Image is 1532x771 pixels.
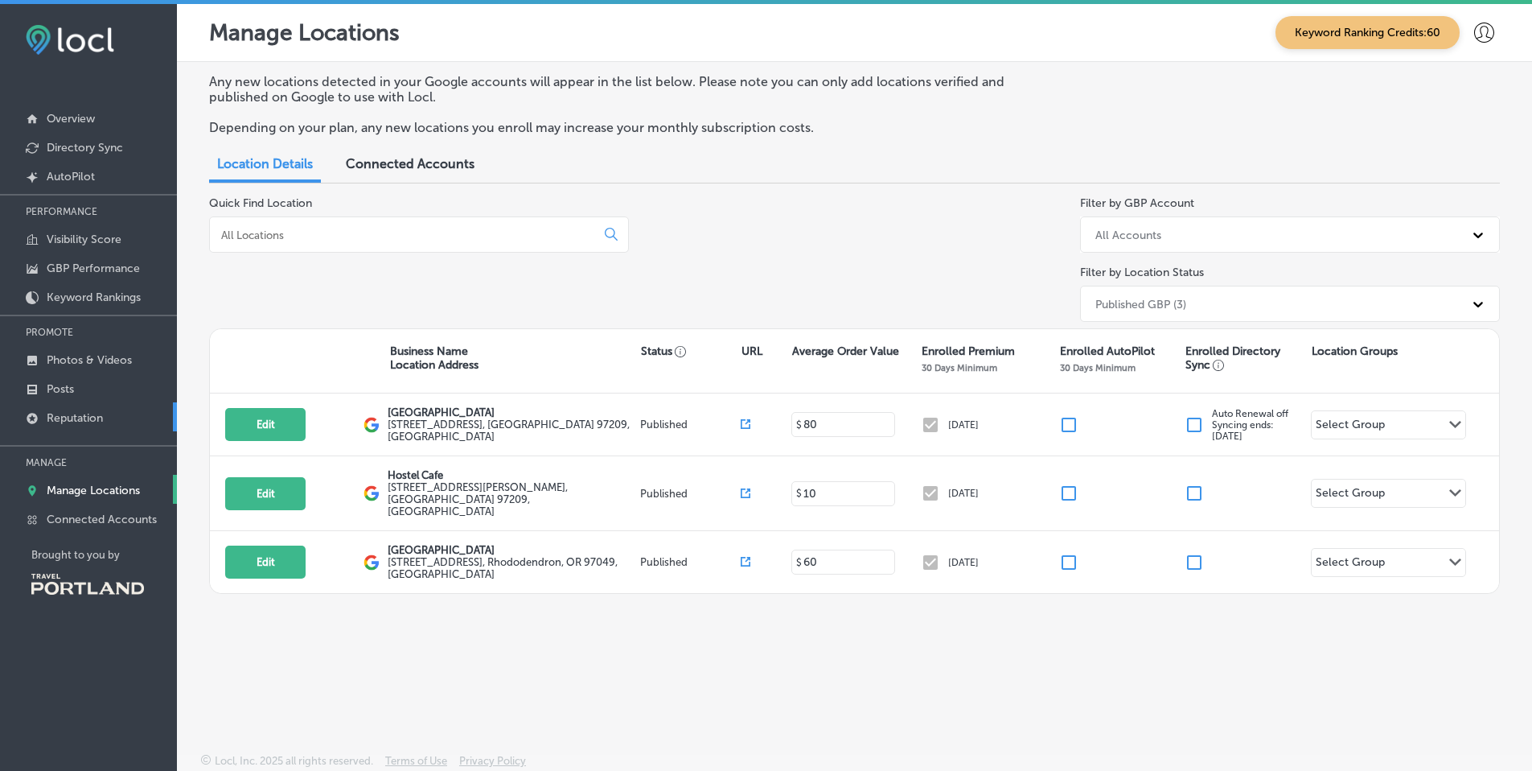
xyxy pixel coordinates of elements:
[796,557,802,568] p: $
[390,344,478,372] p: Business Name Location Address
[47,112,95,126] p: Overview
[388,418,635,443] label: [STREET_ADDRESS] , [GEOGRAPHIC_DATA] 97209, [GEOGRAPHIC_DATA]
[225,546,306,579] button: Edit
[47,233,121,246] p: Visibility Score
[1060,344,1155,358] p: Enrolled AutoPilot
[948,419,979,431] p: [DATE]
[796,488,802,499] p: $
[209,120,1048,135] p: Depending on your plan, any new locations you enroll may increase your monthly subscription costs.
[31,574,144,595] img: Travel Portland
[1212,419,1274,442] span: Syncing ends: [DATE]
[1275,16,1460,49] span: Keyword Ranking Credits: 60
[640,418,741,431] p: Published
[1212,408,1288,442] p: Auto Renewal off
[346,156,474,171] span: Connected Accounts
[47,291,141,304] p: Keyword Rankings
[363,417,380,433] img: logo
[1316,555,1385,574] div: Select Group
[26,25,114,55] img: fda3e92497d09a02dc62c9cd864e3231.png
[922,362,997,373] p: 30 Days Minimum
[388,406,635,418] p: [GEOGRAPHIC_DATA]
[388,481,635,517] label: [STREET_ADDRESS][PERSON_NAME] , [GEOGRAPHIC_DATA] 97209, [GEOGRAPHIC_DATA]
[388,556,635,580] label: [STREET_ADDRESS] , Rhododendron, OR 97049, [GEOGRAPHIC_DATA]
[640,488,741,500] p: Published
[217,156,313,171] span: Location Details
[363,555,380,571] img: logo
[209,74,1048,105] p: Any new locations detected in your Google accounts will appear in the list below. Please note you...
[948,557,979,568] p: [DATE]
[215,755,373,767] p: Locl, Inc. 2025 all rights reserved.
[388,544,635,556] p: [GEOGRAPHIC_DATA]
[47,513,157,526] p: Connected Accounts
[225,477,306,510] button: Edit
[741,344,762,358] p: URL
[1185,344,1303,372] p: Enrolled Directory Sync
[31,549,177,561] p: Brought to you by
[388,469,635,481] p: Hostel Cafe
[1316,418,1385,436] div: Select Group
[1316,486,1385,505] div: Select Group
[640,556,741,568] p: Published
[47,382,74,396] p: Posts
[225,408,306,441] button: Edit
[796,419,802,431] p: $
[948,488,979,499] p: [DATE]
[47,262,140,275] p: GBP Performance
[47,484,140,497] p: Manage Locations
[641,344,741,358] p: Status
[209,19,400,46] p: Manage Locations
[47,141,123,155] p: Directory Sync
[922,344,1015,358] p: Enrolled Premium
[1060,362,1136,373] p: 30 Days Minimum
[1080,196,1194,210] label: Filter by GBP Account
[1095,228,1161,241] div: All Accounts
[1312,344,1398,358] p: Location Groups
[792,344,899,358] p: Average Order Value
[1080,266,1204,279] label: Filter by Location Status
[47,170,95,183] p: AutoPilot
[47,411,103,425] p: Reputation
[47,353,132,367] p: Photos & Videos
[220,228,592,242] input: All Locations
[1095,297,1186,311] div: Published GBP (3)
[363,485,380,501] img: logo
[209,196,312,210] label: Quick Find Location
